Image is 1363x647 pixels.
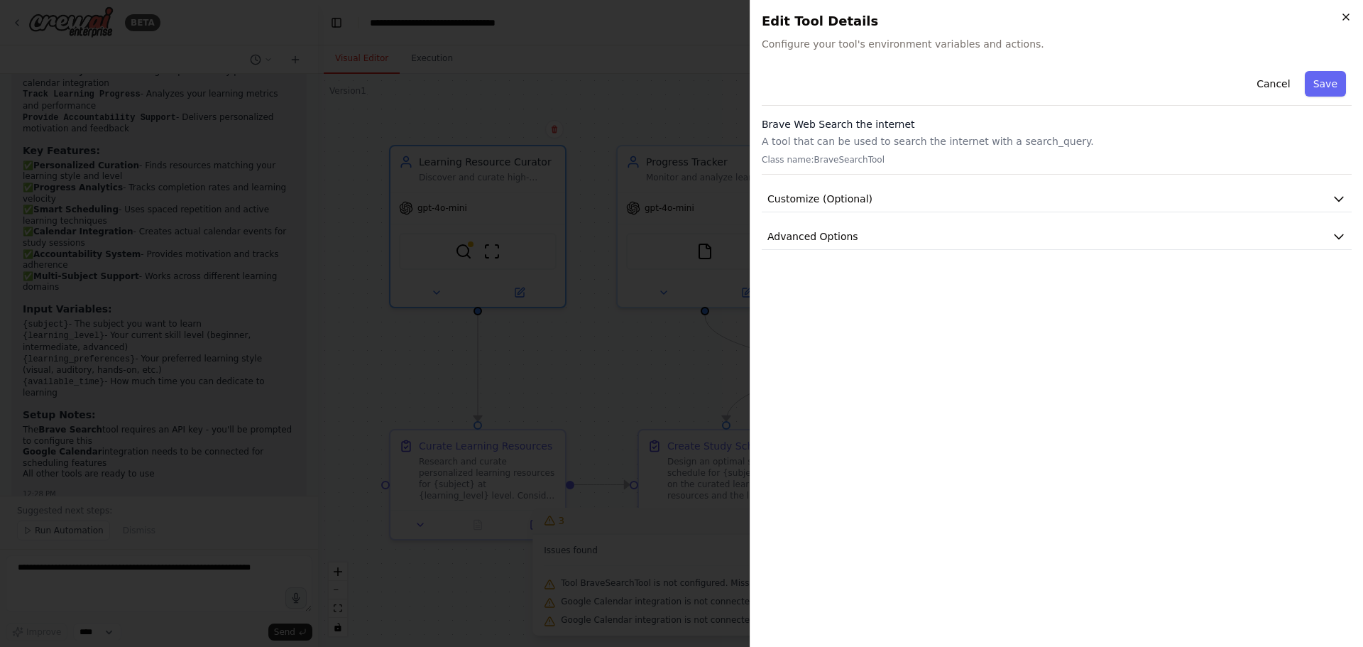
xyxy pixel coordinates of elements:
h2: Edit Tool Details [762,11,1352,31]
span: Configure your tool's environment variables and actions. [762,37,1352,51]
button: Advanced Options [762,224,1352,250]
button: Save [1305,71,1346,97]
span: Advanced Options [767,229,858,244]
button: Customize (Optional) [762,186,1352,212]
h3: Brave Web Search the internet [762,117,1352,131]
button: Cancel [1248,71,1298,97]
p: Class name: BraveSearchTool [762,154,1352,165]
p: A tool that can be used to search the internet with a search_query. [762,134,1352,148]
span: Customize (Optional) [767,192,872,206]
